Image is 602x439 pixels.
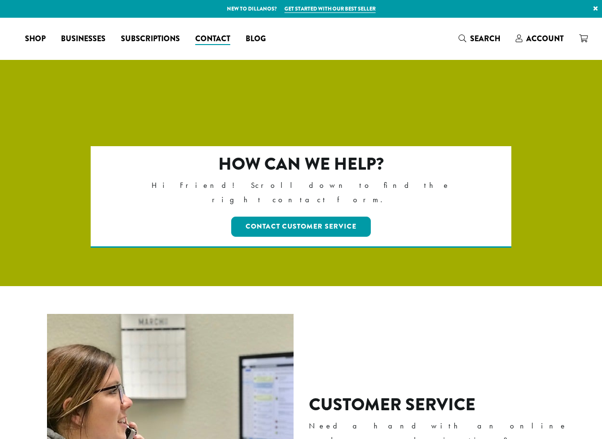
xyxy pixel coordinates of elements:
[246,33,266,45] span: Blog
[309,394,582,415] h2: Customer Service
[470,33,500,44] span: Search
[61,33,106,45] span: Businesses
[25,33,46,45] span: Shop
[231,217,371,237] a: Contact Customer Service
[451,31,508,46] a: Search
[17,31,53,46] a: Shop
[121,33,180,45] span: Subscriptions
[132,154,470,174] h2: How can we help?
[195,33,230,45] span: Contact
[526,33,564,44] span: Account
[132,178,470,207] p: Hi Friend! Scroll down to find the right contact form.
[284,5,376,13] a: Get started with our best seller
